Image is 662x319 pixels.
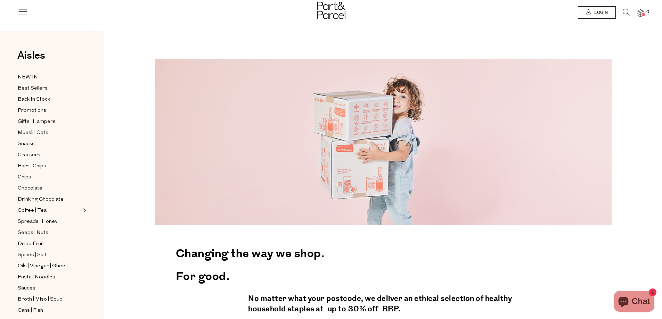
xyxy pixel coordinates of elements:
span: Spices | Salt [18,251,47,259]
a: Promotions [18,106,81,115]
a: Aisles [17,50,45,68]
a: Coffee | Tea [18,206,81,215]
a: Crackers [18,151,81,159]
span: Crackers [18,151,40,159]
a: Bars | Chips [18,162,81,170]
span: Broth | Miso | Soup [18,295,63,304]
span: Promotions [18,107,46,115]
img: Part&Parcel [317,2,345,19]
span: Chocolate [18,184,42,193]
span: Sauces [18,284,35,293]
span: Spreads | Honey [18,218,57,226]
a: Back In Stock [18,95,81,104]
span: Seeds | Nuts [18,229,48,237]
span: Chips [18,173,31,182]
a: Spices | Salt [18,251,81,259]
span: Gifts | Hampers [18,118,56,126]
span: Login [592,10,608,16]
span: NEW IN [18,73,38,82]
a: Oils | Vinegar | Ghee [18,262,81,270]
img: 220427_Part_Parcel-0698-1344x490.png [155,59,612,225]
a: Gifts | Hampers [18,117,81,126]
span: Coffee | Tea [18,207,47,215]
span: Dried Fruit [18,240,44,248]
span: Aisles [17,48,45,63]
span: Pasta | Noodles [18,273,55,282]
a: 0 [637,9,644,17]
inbox-online-store-chat: Shopify online store chat [612,291,656,313]
a: Best Sellers [18,84,81,93]
h2: Changing the way we shop. [176,241,591,264]
span: Bars | Chips [18,162,46,170]
a: Login [578,6,616,19]
a: Cans | Fish [18,306,81,315]
span: Best Sellers [18,84,48,93]
a: Spreads | Honey [18,217,81,226]
button: Expand/Collapse Coffee | Tea [81,206,86,215]
span: Snacks [18,140,35,148]
a: Chocolate [18,184,81,193]
a: Seeds | Nuts [18,228,81,237]
a: Muesli | Oats [18,128,81,137]
span: Drinking Chocolate [18,195,64,204]
span: Cans | Fish [18,307,43,315]
a: Sauces [18,284,81,293]
span: 0 [645,9,651,15]
a: Dried Fruit [18,240,81,248]
a: NEW IN [18,73,81,82]
a: Drinking Chocolate [18,195,81,204]
h2: For good. [176,264,591,287]
a: Broth | Miso | Soup [18,295,81,304]
a: Chips [18,173,81,182]
span: Back In Stock [18,95,50,104]
span: Muesli | Oats [18,129,48,137]
span: Oils | Vinegar | Ghee [18,262,65,270]
a: Snacks [18,140,81,148]
a: Pasta | Noodles [18,273,81,282]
